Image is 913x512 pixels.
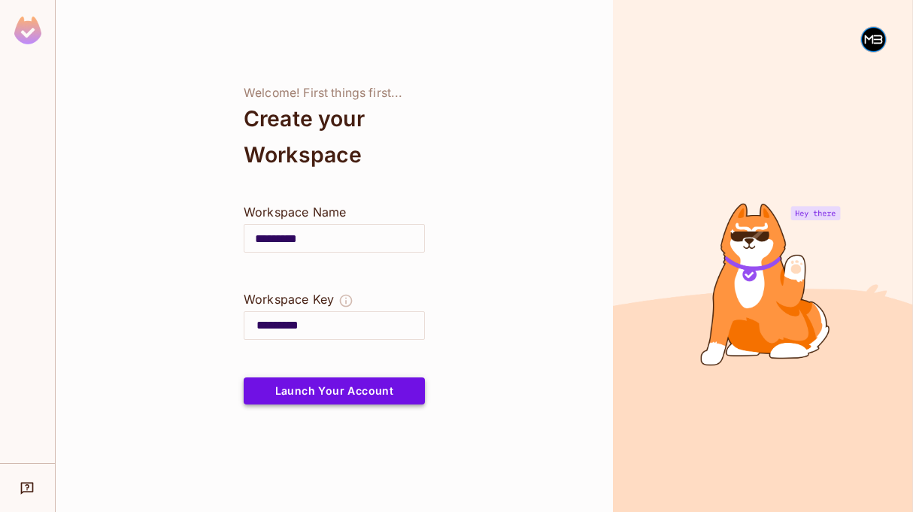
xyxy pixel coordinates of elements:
button: The Workspace Key is unique, and serves as the identifier of your workspace. [338,290,353,311]
img: SReyMgAAAABJRU5ErkJggg== [14,17,41,44]
button: Launch Your Account [244,377,425,404]
div: Welcome! First things first... [244,86,425,101]
div: Create your Workspace [244,101,425,173]
div: Workspace Key [244,290,334,308]
img: Miguel Bustamante [861,27,886,52]
div: Help & Updates [11,473,44,503]
div: Workspace Name [244,203,425,221]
